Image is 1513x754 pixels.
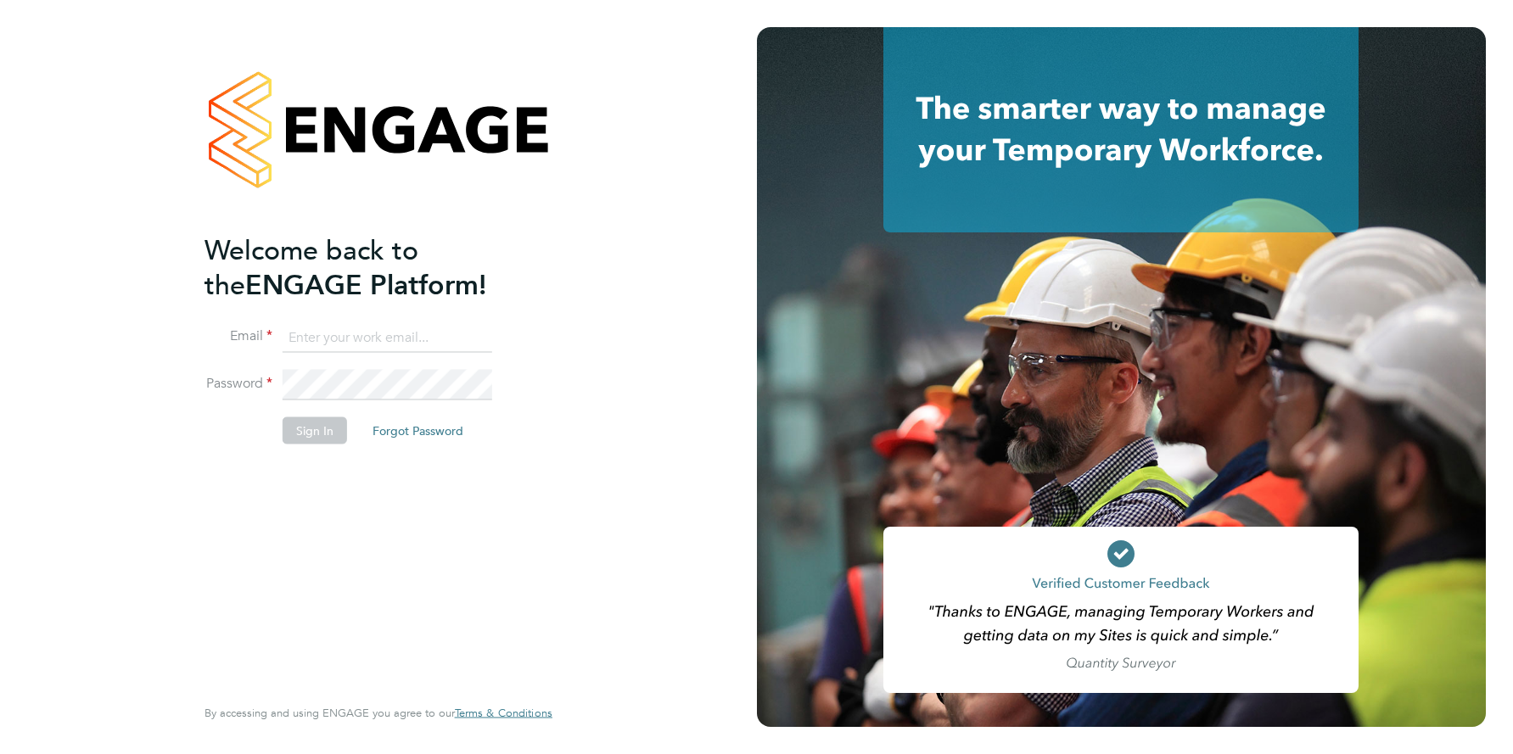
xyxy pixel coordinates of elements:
[205,375,272,393] label: Password
[205,233,418,301] span: Welcome back to the
[359,417,477,444] button: Forgot Password
[283,417,347,444] button: Sign In
[455,707,552,720] a: Terms & Conditions
[455,706,552,720] span: Terms & Conditions
[205,327,272,345] label: Email
[205,706,552,720] span: By accessing and using ENGAGE you agree to our
[283,322,492,353] input: Enter your work email...
[205,232,535,302] h2: ENGAGE Platform!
